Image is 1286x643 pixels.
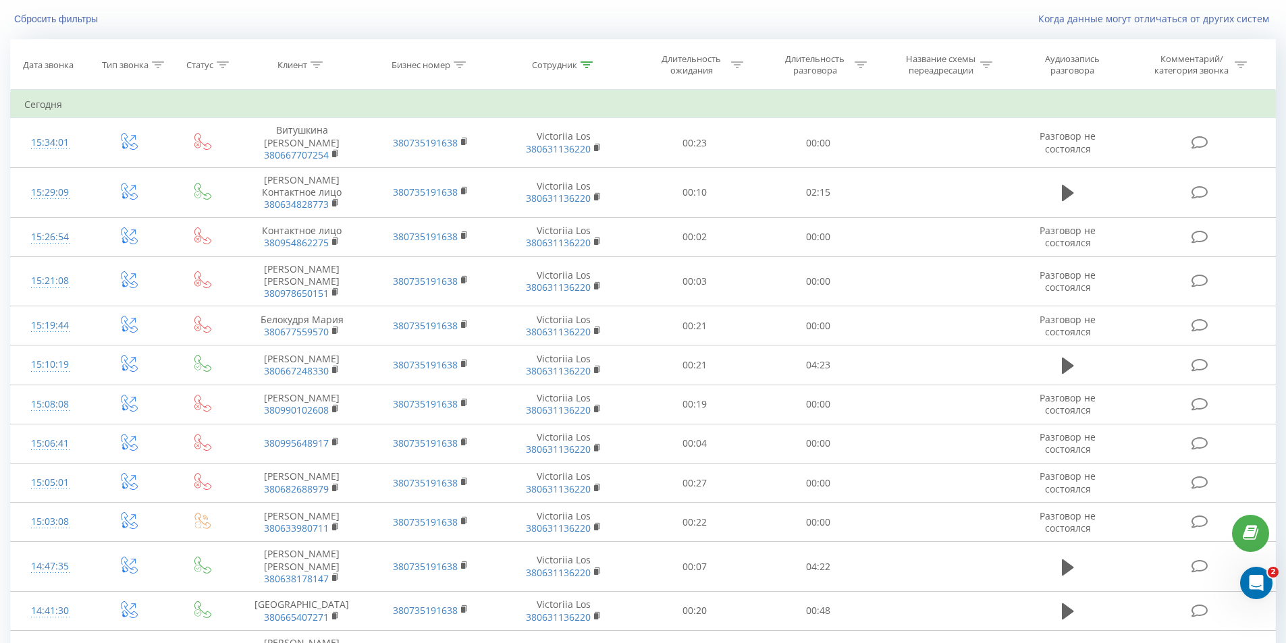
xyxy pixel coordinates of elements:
div: Дата звонка [23,59,74,71]
a: 380631136220 [526,443,591,455]
td: Victoriia Los [495,542,633,592]
div: 15:34:01 [24,130,76,156]
td: 00:20 [633,591,757,630]
td: 00:48 [757,591,880,630]
a: Когда данные могут отличаться от других систем [1038,12,1276,25]
a: 380631136220 [526,364,591,377]
td: [PERSON_NAME] [PERSON_NAME] [238,256,366,306]
div: Длительность разговора [779,53,851,76]
td: 00:02 [633,217,757,256]
span: Разговор не состоялся [1040,130,1096,155]
a: 380682688979 [264,482,329,495]
a: 380735191638 [393,358,458,371]
td: Victoriia Los [495,345,633,385]
td: Victoriia Los [495,424,633,463]
a: 380735191638 [393,437,458,449]
td: 00:00 [757,256,880,306]
a: 380735191638 [393,186,458,198]
td: Victoriia Los [495,464,633,503]
td: 00:04 [633,424,757,463]
iframe: Intercom live chat [1240,567,1272,599]
a: 380735191638 [393,397,458,410]
span: Разговор не состоялся [1040,509,1096,534]
div: 15:21:08 [24,268,76,294]
a: 380634828773 [264,198,329,211]
div: 15:08:08 [24,391,76,418]
td: 04:22 [757,542,880,592]
div: 15:03:08 [24,509,76,535]
a: 380631136220 [526,192,591,204]
td: Victoriia Los [495,385,633,424]
a: 380665407271 [264,611,329,623]
td: Victoriia Los [495,306,633,345]
td: Белокудря Мария [238,306,366,345]
a: 380638178147 [264,572,329,585]
a: 380735191638 [393,319,458,332]
a: 380633980711 [264,522,329,534]
td: 04:23 [757,345,880,385]
a: 380735191638 [393,275,458,287]
td: 00:22 [633,503,757,542]
td: 00:00 [757,306,880,345]
div: Аудиозапись разговора [1028,53,1116,76]
td: Victoriia Los [495,503,633,542]
div: Комментарий/категория звонка [1152,53,1231,76]
a: 380735191638 [393,136,458,149]
div: 14:41:30 [24,598,76,624]
td: Victoriia Los [495,167,633,217]
a: 380667248330 [264,364,329,377]
div: 15:26:54 [24,224,76,250]
a: 380631136220 [526,522,591,534]
td: 00:03 [633,256,757,306]
span: Разговор не состоялся [1040,430,1096,455]
a: 380990102608 [264,403,329,416]
div: Сотрудник [532,59,577,71]
a: 380667707254 [264,148,329,161]
td: 00:19 [633,385,757,424]
td: Victoriia Los [495,256,633,306]
div: 15:05:01 [24,470,76,496]
div: Длительность ожидания [655,53,728,76]
td: 00:10 [633,167,757,217]
a: 380735191638 [393,230,458,243]
a: 380735191638 [393,515,458,528]
td: 00:07 [633,542,757,592]
span: 2 [1268,567,1279,578]
a: 380631136220 [526,403,591,416]
a: 380631136220 [526,142,591,155]
div: Название схемы переадресации [905,53,977,76]
td: 00:00 [757,464,880,503]
td: 00:00 [757,385,880,424]
a: 380631136220 [526,236,591,249]
td: [PERSON_NAME] [238,345,366,385]
a: 380735191638 [393,560,458,573]
a: 380978650151 [264,287,329,300]
a: 380631136220 [526,611,591,623]
div: 15:06:41 [24,430,76,457]
a: 380735191638 [393,476,458,489]
td: [PERSON_NAME] [238,464,366,503]
div: Клиент [277,59,307,71]
button: Сбросить фильтры [10,13,105,25]
td: Victoriia Los [495,591,633,630]
td: 00:21 [633,306,757,345]
span: Разговор не состоялся [1040,224,1096,249]
div: Статус [186,59,213,71]
a: 380631136220 [526,566,591,579]
td: 00:00 [757,503,880,542]
div: 14:47:35 [24,553,76,580]
td: 00:21 [633,345,757,385]
td: 00:00 [757,424,880,463]
a: 380735191638 [393,604,458,617]
td: 00:00 [757,217,880,256]
a: 380631136220 [526,325,591,338]
td: [PERSON_NAME] Контактное лицо [238,167,366,217]
td: Victoriia Los [495,118,633,168]
a: 380631136220 [526,281,591,293]
div: 15:29:09 [24,179,76,206]
span: Разговор не состоялся [1040,470,1096,495]
td: 00:00 [757,118,880,168]
span: Разговор не состоялся [1040,313,1096,338]
td: 00:23 [633,118,757,168]
span: Разговор не состоялся [1040,391,1096,416]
